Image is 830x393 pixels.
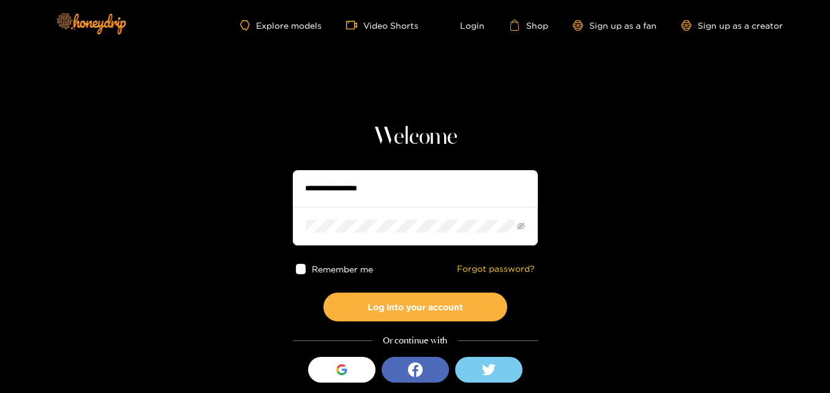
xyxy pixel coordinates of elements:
[681,20,783,31] a: Sign up as a creator
[517,222,525,230] span: eye-invisible
[312,264,373,274] span: Remember me
[293,334,538,348] div: Or continue with
[509,20,548,31] a: Shop
[293,122,538,152] h1: Welcome
[240,20,321,31] a: Explore models
[346,20,418,31] a: Video Shorts
[443,20,485,31] a: Login
[346,20,363,31] span: video-camera
[573,20,657,31] a: Sign up as a fan
[323,293,507,321] button: Log into your account
[457,264,535,274] a: Forgot password?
